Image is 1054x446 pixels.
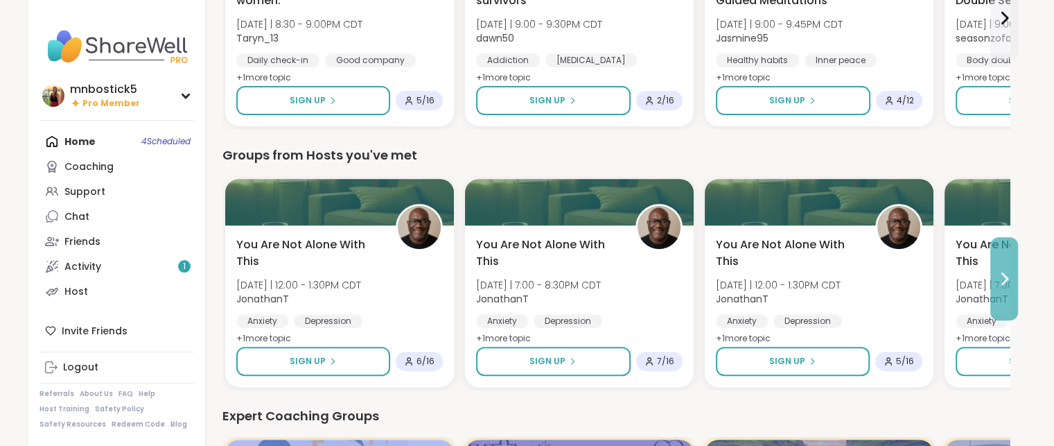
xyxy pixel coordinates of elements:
[236,314,288,328] div: Anxiety
[716,53,799,67] div: Healthy habits
[42,85,64,107] img: mnbostick5
[290,355,326,368] span: Sign Up
[39,179,194,204] a: Support
[170,420,187,429] a: Blog
[896,356,914,367] span: 5 / 16
[657,356,674,367] span: 7 / 16
[118,389,133,399] a: FAQ
[64,160,114,174] div: Coaching
[39,420,106,429] a: Safety Resources
[476,31,514,45] b: dawn50
[716,86,870,115] button: Sign Up
[476,53,540,67] div: Addiction
[476,86,631,115] button: Sign Up
[39,389,74,399] a: Referrals
[39,154,194,179] a: Coaching
[112,420,165,429] a: Redeem Code
[64,285,88,299] div: Host
[290,94,326,107] span: Sign Up
[236,278,361,292] span: [DATE] | 12:00 - 1:30PM CDT
[716,31,768,45] b: Jasmine95
[476,278,601,292] span: [DATE] | 7:00 - 8:30PM CDT
[657,95,674,106] span: 2 / 16
[236,53,319,67] div: Daily check-in
[70,82,140,97] div: mnbostick5
[476,292,529,306] b: JonathanT
[80,389,113,399] a: About Us
[236,86,390,115] button: Sign Up
[769,355,805,368] span: Sign Up
[716,237,860,270] span: You Are Not Alone With This
[534,314,602,328] div: Depression
[956,314,1008,328] div: Anxiety
[236,237,380,270] span: You Are Not Alone With This
[716,17,843,31] span: [DATE] | 9:00 - 9:45PM CDT
[95,404,144,414] a: Safety Policy
[476,17,602,31] span: [DATE] | 9:00 - 9:30PM CDT
[638,206,680,249] img: JonathanT
[39,22,194,71] img: ShareWell Nav Logo
[956,31,1026,45] b: seasonzofapril
[64,210,89,224] div: Chat
[476,347,631,376] button: Sign Up
[716,314,768,328] div: Anxiety
[222,406,1010,426] div: Expert Coaching Groups
[139,389,155,399] a: Help
[476,314,528,328] div: Anxiety
[716,347,870,376] button: Sign Up
[39,355,194,380] a: Logout
[236,292,289,306] b: JonathanT
[716,292,768,306] b: JonathanT
[529,355,565,368] span: Sign Up
[39,254,194,279] a: Activity1
[398,206,441,249] img: JonathanT
[545,53,637,67] div: [MEDICAL_DATA]
[63,361,98,375] div: Logout
[236,347,390,376] button: Sign Up
[773,314,842,328] div: Depression
[39,404,89,414] a: Host Training
[64,260,101,274] div: Activity
[769,94,805,107] span: Sign Up
[39,229,194,254] a: Friends
[183,261,186,273] span: 1
[64,185,105,199] div: Support
[39,279,194,304] a: Host
[236,17,362,31] span: [DATE] | 8:30 - 9:00PM CDT
[956,53,1041,67] div: Body doubling
[39,204,194,229] a: Chat
[1009,94,1045,107] span: Sign Up
[897,95,914,106] span: 4 / 12
[39,318,194,343] div: Invite Friends
[416,95,434,106] span: 5 / 16
[877,206,920,249] img: JonathanT
[805,53,877,67] div: Inner peace
[222,146,1010,165] div: Groups from Hosts you've met
[82,98,140,110] span: Pro Member
[416,356,434,367] span: 6 / 16
[294,314,362,328] div: Depression
[476,237,620,270] span: You Are Not Alone With This
[236,31,279,45] b: Taryn_13
[1009,355,1045,368] span: Sign Up
[325,53,416,67] div: Good company
[529,94,565,107] span: Sign Up
[956,292,1008,306] b: JonathanT
[64,235,100,249] div: Friends
[716,278,841,292] span: [DATE] | 12:00 - 1:30PM CDT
